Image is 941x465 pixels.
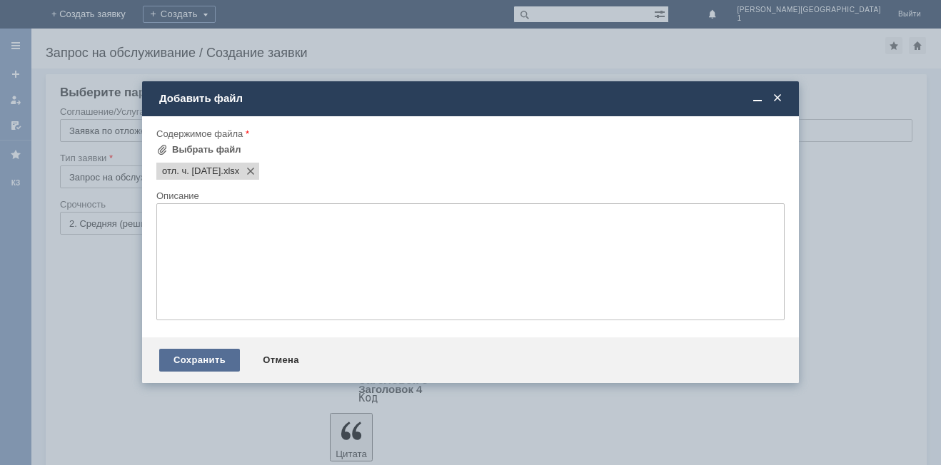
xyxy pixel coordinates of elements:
div: Содержимое файла [156,129,782,138]
div: Выбрать файл [172,144,241,155]
div: Добавить файл [159,92,785,105]
span: Закрыть [770,92,785,105]
span: Свернуть (Ctrl + M) [750,92,765,105]
span: отл. ч. 20.08.25.xlsx [162,165,221,177]
div: Описание [156,191,782,200]
span: отл. ч. 20.08.25.xlsx [221,165,239,177]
